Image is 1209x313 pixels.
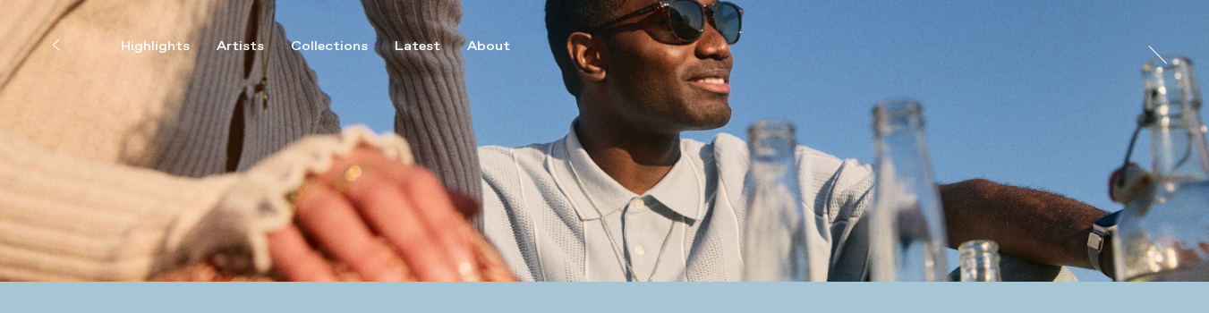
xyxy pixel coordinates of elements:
[217,38,291,55] button: Artists
[121,38,217,55] button: Highlights
[467,38,537,55] button: About
[395,38,440,55] div: Latest
[217,38,264,55] div: Artists
[291,38,395,55] button: Collections
[121,38,190,55] div: Highlights
[467,38,510,55] div: About
[395,38,467,55] button: Latest
[291,38,368,55] div: Collections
